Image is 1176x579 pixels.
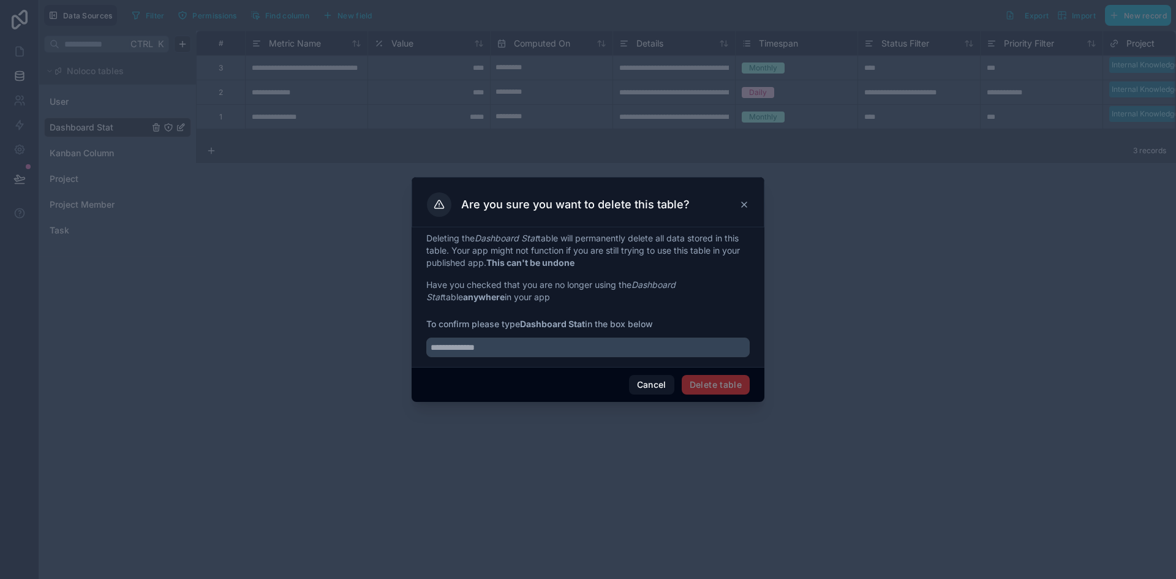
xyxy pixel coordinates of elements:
[475,233,538,243] em: Dashboard Stat
[426,232,750,269] p: Deleting the table will permanently delete all data stored in this table. Your app might not func...
[426,318,750,330] span: To confirm please type in the box below
[426,279,750,303] p: Have you checked that you are no longer using the table in your app
[520,319,585,329] strong: Dashboard Stat
[461,197,690,212] h3: Are you sure you want to delete this table?
[486,257,575,268] strong: This can't be undone
[463,292,505,302] strong: anywhere
[629,375,674,395] button: Cancel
